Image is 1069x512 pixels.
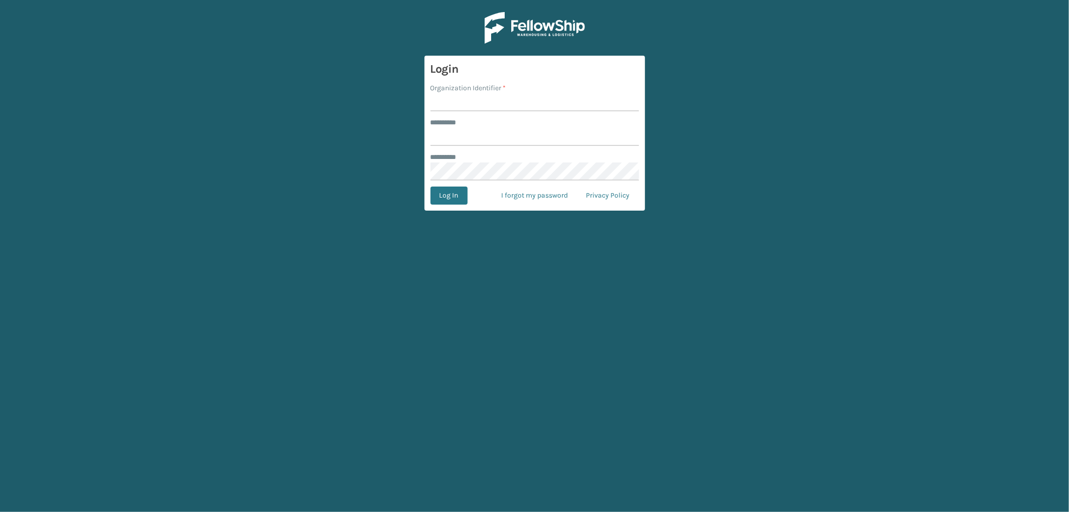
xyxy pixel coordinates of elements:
[493,187,577,205] a: I forgot my password
[431,187,468,205] button: Log In
[577,187,639,205] a: Privacy Policy
[431,62,639,77] h3: Login
[485,12,585,44] img: Logo
[431,83,506,93] label: Organization Identifier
